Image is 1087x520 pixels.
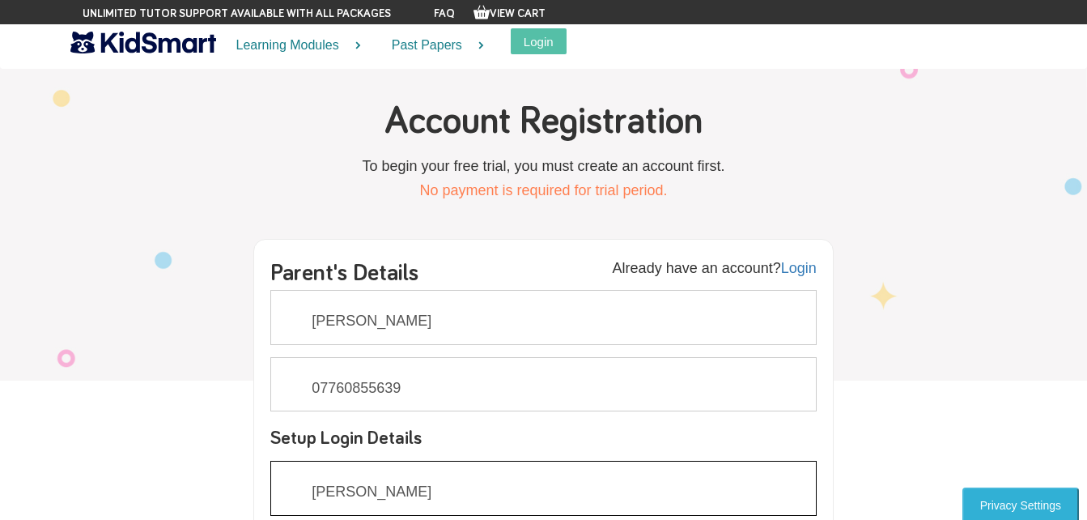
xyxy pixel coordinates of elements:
[781,260,817,276] a: Login
[473,8,546,19] a: View Cart
[216,24,372,67] a: Learning Modules
[83,6,391,22] span: Unlimited tutor support available with all packages
[613,256,817,280] p: Already have an account?
[384,97,703,146] h1: Account Registration
[270,424,817,453] h4: Setup Login Details
[270,357,817,412] input: Mobile
[511,28,567,54] button: Login
[270,461,817,516] input: Email (you will use this to access your account)
[270,261,418,301] h3: Parent's Details
[419,182,667,198] span: No payment is required for trial period.
[70,28,216,57] img: KidSmart logo
[270,290,817,345] input: Full Name
[434,8,455,19] a: FAQ
[473,4,490,20] img: Your items in the shopping basket
[372,24,495,67] a: Past Papers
